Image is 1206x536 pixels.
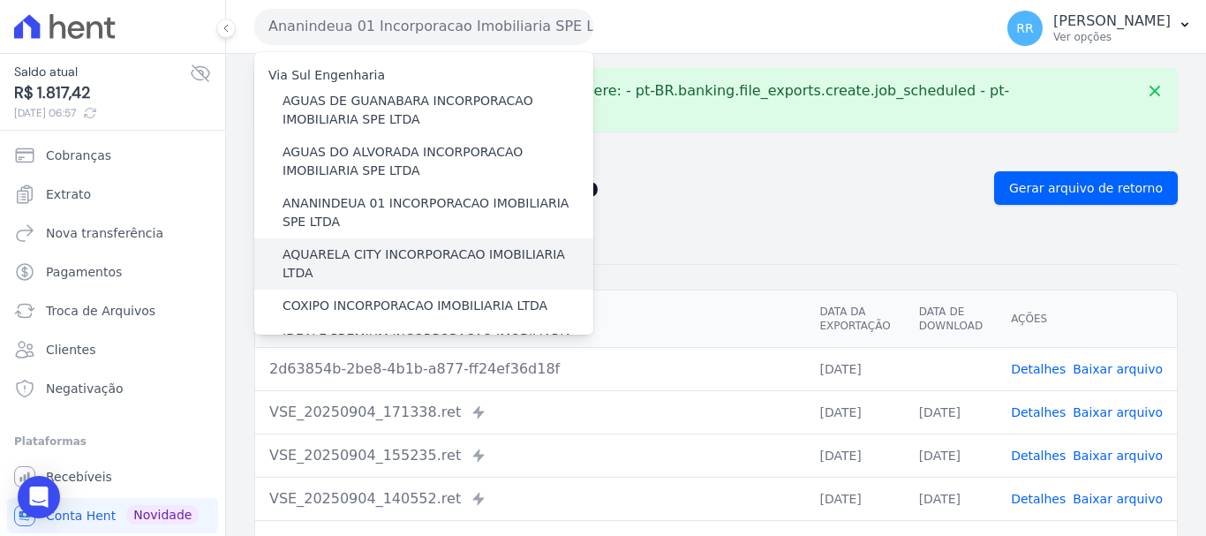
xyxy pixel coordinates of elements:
span: [DATE] 06:57 [14,105,190,121]
div: 2d63854b-2be8-4b1b-a877-ff24ef36d18f [269,359,791,380]
span: Saldo atual [14,63,190,81]
div: Plataformas [14,431,211,452]
a: Conta Hent Novidade [7,498,218,533]
a: Clientes [7,332,218,367]
span: Negativação [46,380,124,397]
button: Ananindeua 01 Incorporacao Imobiliaria SPE LTDA [254,9,593,44]
span: Nova transferência [46,224,163,242]
td: [DATE] [805,347,904,390]
div: VSE_20250904_140552.ret [269,488,791,510]
span: Gerar arquivo de retorno [1009,179,1163,197]
label: IDEALE PREMIUM INCORPORACAO IMOBILIARIA LTDA [283,329,593,366]
span: Pagamentos [46,263,122,281]
label: Via Sul Engenharia [268,68,385,82]
span: RR [1016,22,1033,34]
td: [DATE] [805,434,904,477]
td: [DATE] [905,477,997,520]
label: AQUARELA CITY INCORPORACAO IMOBILIARIA LTDA [283,245,593,283]
a: Negativação [7,371,218,406]
p: [PERSON_NAME] [1053,12,1171,30]
p: Ver opções [1053,30,1171,44]
label: AGUAS DO ALVORADA INCORPORACAO IMOBILIARIA SPE LTDA [283,143,593,180]
a: Extrato [7,177,218,212]
a: Detalhes [1011,449,1066,463]
span: Troca de Arquivos [46,302,155,320]
a: Baixar arquivo [1073,362,1163,376]
a: Pagamentos [7,254,218,290]
a: Detalhes [1011,405,1066,419]
label: COXIPO INCORPORACAO IMOBILIARIA LTDA [283,297,547,315]
label: ANANINDEUA 01 INCORPORACAO IMOBILIARIA SPE LTDA [283,194,593,231]
span: Extrato [46,185,91,203]
a: Detalhes [1011,362,1066,376]
th: Data de Download [905,291,997,348]
p: Translation missing. Options considered were: - pt-BR.banking.file_exports.create.job_scheduled -... [297,82,1135,117]
span: Conta Hent [46,507,116,525]
td: [DATE] [905,390,997,434]
nav: Breadcrumb [254,146,1178,164]
a: Cobranças [7,138,218,173]
div: VSE_20250904_171338.ret [269,402,791,423]
a: Recebíveis [7,459,218,494]
div: Open Intercom Messenger [18,476,60,518]
span: Recebíveis [46,468,112,486]
td: [DATE] [805,477,904,520]
span: Novidade [126,505,199,525]
th: Data da Exportação [805,291,904,348]
td: [DATE] [905,434,997,477]
td: [DATE] [805,390,904,434]
a: Gerar arquivo de retorno [994,171,1178,205]
a: Nova transferência [7,215,218,251]
a: Baixar arquivo [1073,492,1163,506]
span: Cobranças [46,147,111,164]
a: Baixar arquivo [1073,449,1163,463]
h2: Exportações de Retorno [254,176,980,200]
span: R$ 1.817,42 [14,81,190,105]
th: Ações [997,291,1177,348]
a: Detalhes [1011,492,1066,506]
a: Baixar arquivo [1073,405,1163,419]
span: Clientes [46,341,95,359]
label: AGUAS DE GUANABARA INCORPORACAO IMOBILIARIA SPE LTDA [283,92,593,129]
a: Troca de Arquivos [7,293,218,328]
button: RR [PERSON_NAME] Ver opções [993,4,1206,53]
div: VSE_20250904_155235.ret [269,445,791,466]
